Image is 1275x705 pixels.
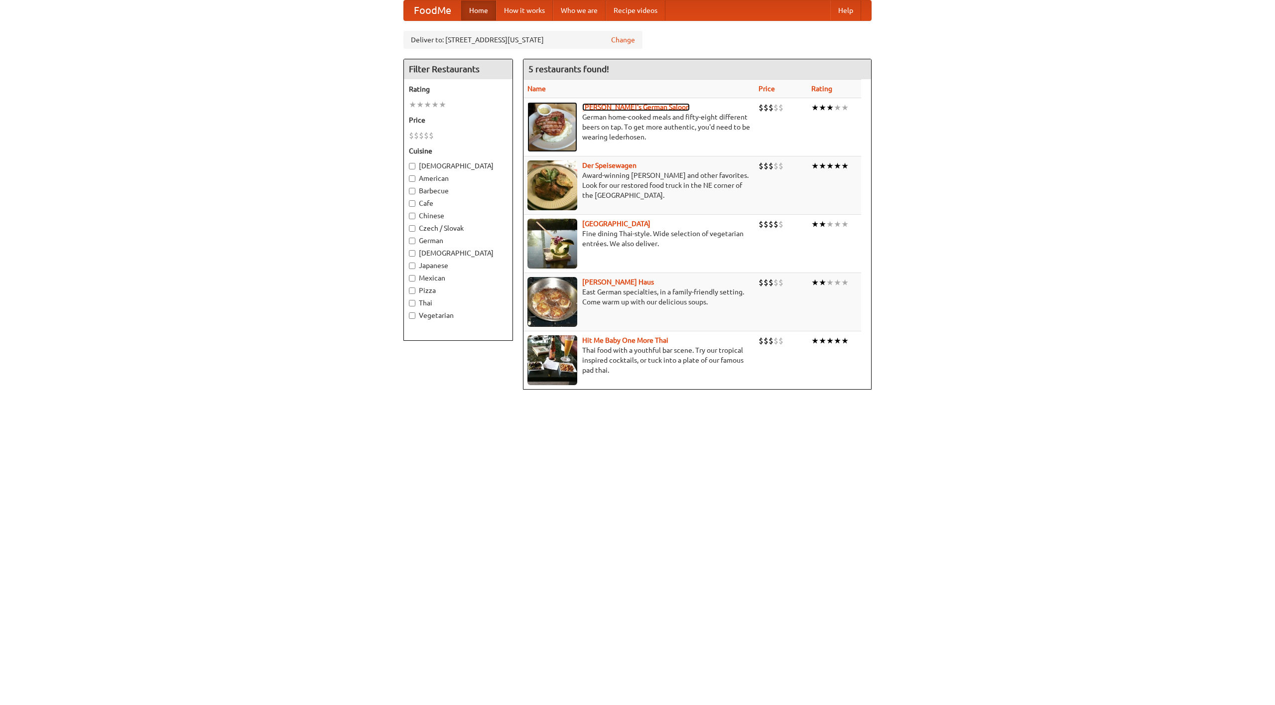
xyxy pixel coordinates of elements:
li: $ [429,130,434,141]
li: $ [768,219,773,230]
li: ★ [834,102,841,113]
li: ★ [811,102,819,113]
li: ★ [834,219,841,230]
input: [DEMOGRAPHIC_DATA] [409,250,415,257]
p: German home-cooked meals and fifty-eight different beers on tap. To get more authentic, you'd nee... [527,112,751,142]
li: $ [764,277,768,288]
li: ★ [826,102,834,113]
label: German [409,236,508,246]
li: ★ [826,160,834,171]
li: ★ [811,160,819,171]
input: Mexican [409,275,415,282]
li: $ [764,219,768,230]
label: Chinese [409,211,508,221]
label: Japanese [409,261,508,271]
a: Recipe videos [606,0,665,20]
li: $ [759,277,764,288]
label: [DEMOGRAPHIC_DATA] [409,248,508,258]
li: ★ [409,99,416,110]
li: ★ [416,99,424,110]
li: ★ [826,277,834,288]
img: satay.jpg [527,219,577,269]
img: kohlhaus.jpg [527,277,577,327]
label: Thai [409,298,508,308]
li: ★ [841,102,849,113]
p: Fine dining Thai-style. Wide selection of vegetarian entrées. We also deliver. [527,229,751,249]
li: ★ [841,160,849,171]
li: ★ [819,277,826,288]
a: [PERSON_NAME] Haus [582,278,654,286]
li: ★ [826,335,834,346]
li: $ [773,277,778,288]
a: FoodMe [404,0,461,20]
li: $ [759,160,764,171]
li: $ [759,102,764,113]
li: $ [759,335,764,346]
a: Home [461,0,496,20]
h5: Cuisine [409,146,508,156]
li: $ [773,160,778,171]
li: ★ [819,160,826,171]
input: Vegetarian [409,312,415,319]
li: $ [778,102,783,113]
li: ★ [834,335,841,346]
p: Award-winning [PERSON_NAME] and other favorites. Look for our restored food truck in the NE corne... [527,170,751,200]
input: Thai [409,300,415,306]
li: $ [768,335,773,346]
label: Pizza [409,285,508,295]
div: Deliver to: [STREET_ADDRESS][US_STATE] [403,31,642,49]
img: speisewagen.jpg [527,160,577,210]
a: Der Speisewagen [582,161,637,169]
li: ★ [431,99,439,110]
li: $ [773,335,778,346]
li: ★ [819,102,826,113]
li: ★ [841,335,849,346]
li: $ [424,130,429,141]
b: [GEOGRAPHIC_DATA] [582,220,650,228]
li: $ [409,130,414,141]
li: $ [778,335,783,346]
li: ★ [819,219,826,230]
a: How it works [496,0,553,20]
li: ★ [841,219,849,230]
li: ★ [424,99,431,110]
img: esthers.jpg [527,102,577,152]
li: ★ [811,335,819,346]
ng-pluralize: 5 restaurants found! [528,64,609,74]
a: Change [611,35,635,45]
a: Who we are [553,0,606,20]
li: $ [773,219,778,230]
input: Chinese [409,213,415,219]
a: Hit Me Baby One More Thai [582,336,668,344]
li: $ [778,277,783,288]
a: Price [759,85,775,93]
a: [PERSON_NAME]'s German Saloon [582,103,690,111]
li: $ [768,160,773,171]
li: $ [764,102,768,113]
li: $ [759,219,764,230]
li: $ [778,219,783,230]
li: ★ [819,335,826,346]
label: Cafe [409,198,508,208]
input: Japanese [409,263,415,269]
li: $ [764,160,768,171]
label: [DEMOGRAPHIC_DATA] [409,161,508,171]
li: $ [778,160,783,171]
input: American [409,175,415,182]
li: ★ [834,160,841,171]
input: Cafe [409,200,415,207]
li: ★ [826,219,834,230]
li: ★ [834,277,841,288]
h5: Price [409,115,508,125]
input: Barbecue [409,188,415,194]
label: American [409,173,508,183]
li: $ [764,335,768,346]
input: [DEMOGRAPHIC_DATA] [409,163,415,169]
label: Mexican [409,273,508,283]
input: Pizza [409,287,415,294]
h4: Filter Restaurants [404,59,512,79]
li: ★ [439,99,446,110]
